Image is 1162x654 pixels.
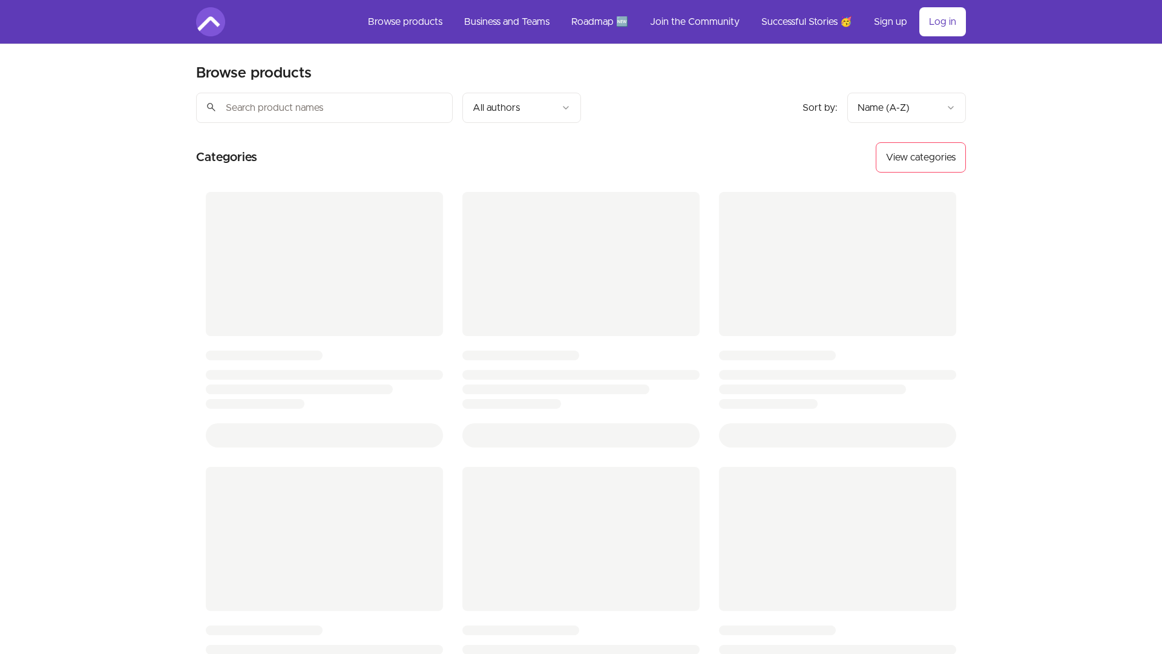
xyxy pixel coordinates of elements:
img: Amigoscode logo [196,7,225,36]
span: search [206,99,217,116]
h2: Browse products [196,64,312,83]
a: Business and Teams [455,7,559,36]
button: View categories [876,142,966,173]
span: Sort by: [803,103,838,113]
a: Browse products [358,7,452,36]
button: Product sort options [847,93,966,123]
input: Search product names [196,93,453,123]
button: Filter by author [462,93,581,123]
h2: Categories [196,142,257,173]
a: Join the Community [640,7,749,36]
a: Sign up [864,7,917,36]
nav: Main [358,7,966,36]
a: Successful Stories 🥳 [752,7,862,36]
a: Log in [919,7,966,36]
a: Roadmap 🆕 [562,7,638,36]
